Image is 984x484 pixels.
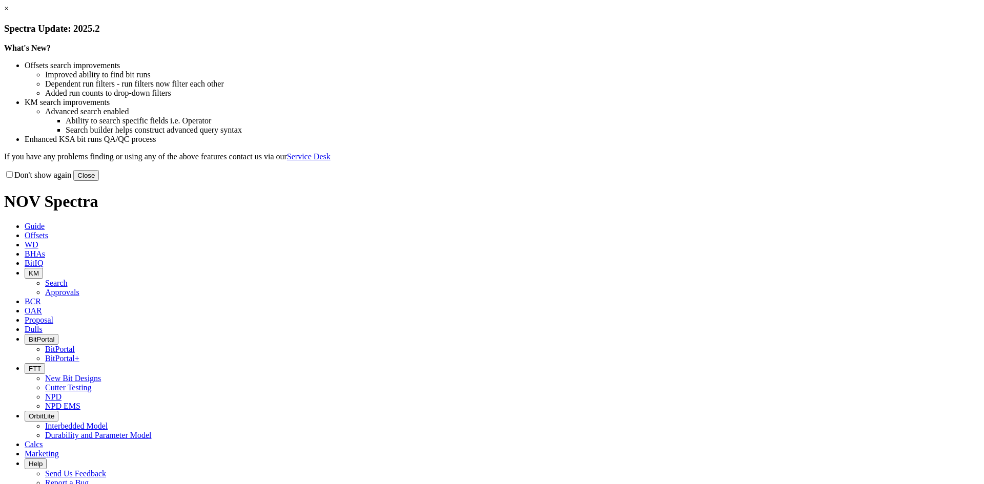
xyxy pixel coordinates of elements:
[45,402,80,410] a: NPD EMS
[73,170,99,181] button: Close
[25,98,980,107] li: KM search improvements
[4,4,9,13] a: ×
[29,412,54,420] span: OrbitLite
[45,70,980,79] li: Improved ability to find bit runs
[25,297,41,306] span: BCR
[45,392,61,401] a: NPD
[45,469,106,478] a: Send Us Feedback
[66,116,980,125] li: Ability to search specific fields i.e. Operator
[45,107,980,116] li: Advanced search enabled
[29,269,39,277] span: KM
[45,374,101,383] a: New Bit Designs
[45,383,92,392] a: Cutter Testing
[25,61,980,70] li: Offsets search improvements
[45,354,79,363] a: BitPortal+
[25,240,38,249] span: WD
[25,306,42,315] span: OAR
[25,222,45,230] span: Guide
[66,125,980,135] li: Search builder helps construct advanced query syntax
[4,192,980,211] h1: NOV Spectra
[25,135,980,144] li: Enhanced KSA bit runs QA/QC process
[4,23,980,34] h3: Spectra Update: 2025.2
[25,315,53,324] span: Proposal
[4,152,980,161] p: If you have any problems finding or using any of the above features contact us via our
[25,249,45,258] span: BHAs
[29,460,43,468] span: Help
[25,325,43,333] span: Dulls
[4,171,71,179] label: Don't show again
[29,335,54,343] span: BitPortal
[45,288,79,297] a: Approvals
[25,449,59,458] span: Marketing
[45,79,980,89] li: Dependent run filters - run filters now filter each other
[45,422,108,430] a: Interbedded Model
[45,279,68,287] a: Search
[45,89,980,98] li: Added run counts to drop-down filters
[6,171,13,178] input: Don't show again
[287,152,331,161] a: Service Desk
[25,440,43,449] span: Calcs
[45,431,152,439] a: Durability and Parameter Model
[25,259,43,267] span: BitIQ
[45,345,75,353] a: BitPortal
[25,231,48,240] span: Offsets
[4,44,51,52] strong: What's New?
[29,365,41,372] span: FTT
